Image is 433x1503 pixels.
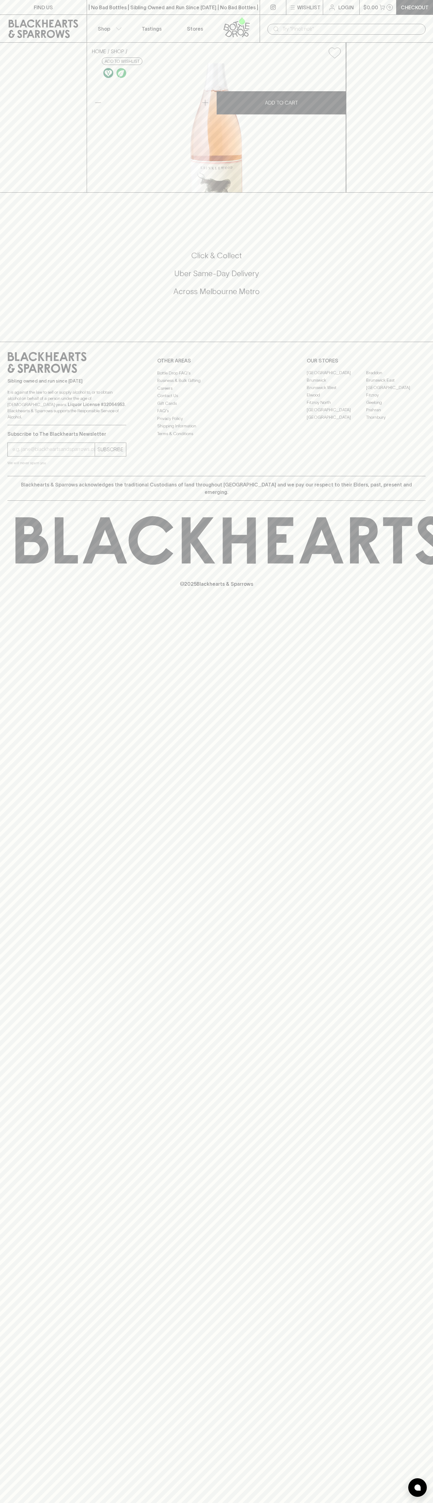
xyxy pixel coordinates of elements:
[111,49,124,54] a: SHOP
[366,392,426,399] a: Fitzroy
[307,392,366,399] a: Elwood
[7,226,426,329] div: Call to action block
[102,66,115,79] a: Made without the use of any animal products.
[338,4,354,11] p: Login
[130,15,173,42] a: Tastings
[157,430,276,437] a: Terms & Conditions
[187,25,203,32] p: Stores
[366,406,426,414] a: Prahran
[157,400,276,407] a: Gift Cards
[87,63,346,192] img: 41974.png
[95,443,126,456] button: SUBSCRIBE
[7,250,426,261] h5: Click & Collect
[157,407,276,415] a: FAQ's
[307,406,366,414] a: [GEOGRAPHIC_DATA]
[7,378,126,384] p: Sibling owned and run since [DATE]
[366,377,426,384] a: Brunswick East
[103,68,113,78] img: Vegan
[307,414,366,421] a: [GEOGRAPHIC_DATA]
[307,357,426,364] p: OUR STORES
[12,444,95,454] input: e.g. jane@blackheartsandsparrows.com.au
[102,58,142,65] button: Add to wishlist
[97,446,123,453] p: SUBSCRIBE
[157,369,276,377] a: Bottle Drop FAQ's
[282,24,421,34] input: Try "Pinot noir"
[87,15,130,42] button: Shop
[98,25,110,32] p: Shop
[142,25,162,32] p: Tastings
[366,369,426,377] a: Braddon
[414,1484,421,1491] img: bubble-icon
[34,4,53,11] p: FIND US
[157,377,276,384] a: Business & Bulk Gifting
[366,414,426,421] a: Thornbury
[388,6,391,9] p: 0
[297,4,321,11] p: Wishlist
[326,45,343,61] button: Add to wishlist
[115,66,128,79] a: Organic
[92,49,106,54] a: HOME
[7,286,426,297] h5: Across Melbourne Metro
[307,384,366,392] a: Brunswick West
[12,481,421,496] p: Blackhearts & Sparrows acknowledges the traditional Custodians of land throughout [GEOGRAPHIC_DAT...
[7,389,126,420] p: It is against the law to sell or supply alcohol to, or to obtain alcohol on behalf of a person un...
[173,15,217,42] a: Stores
[116,68,126,78] img: Organic
[157,422,276,430] a: Shipping Information
[401,4,429,11] p: Checkout
[157,384,276,392] a: Careers
[307,369,366,377] a: [GEOGRAPHIC_DATA]
[7,268,426,279] h5: Uber Same-Day Delivery
[366,399,426,406] a: Geelong
[265,99,298,106] p: ADD TO CART
[307,399,366,406] a: Fitzroy North
[157,392,276,400] a: Contact Us
[157,415,276,422] a: Privacy Policy
[217,91,346,114] button: ADD TO CART
[307,377,366,384] a: Brunswick
[366,384,426,392] a: [GEOGRAPHIC_DATA]
[7,430,126,438] p: Subscribe to The Blackhearts Newsletter
[157,357,276,364] p: OTHER AREAS
[7,460,126,466] p: We will never spam you
[363,4,378,11] p: $0.00
[68,402,125,407] strong: Liquor License #32064953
